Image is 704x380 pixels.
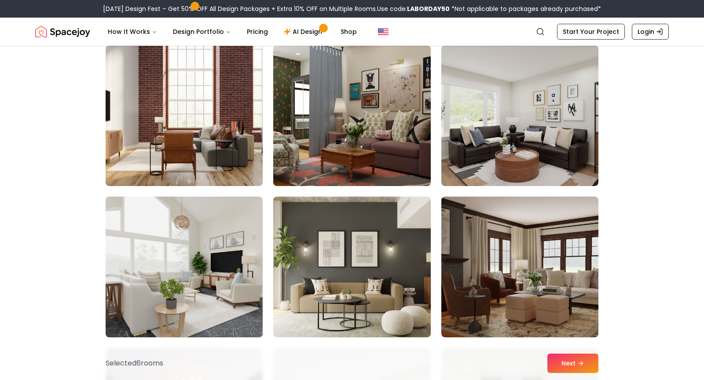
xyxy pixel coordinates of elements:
a: AI Design [277,23,332,40]
img: United States [378,26,389,37]
a: Shop [334,23,364,40]
img: Room room-66 [441,45,598,186]
a: Login [632,24,669,40]
img: Room room-67 [102,193,267,341]
a: Spacejoy [35,23,90,40]
button: Design Portfolio [166,23,238,40]
b: LABORDAY50 [407,4,450,13]
button: How It Works [101,23,164,40]
p: Selected 6 room s [106,358,163,369]
span: *Not applicable to packages already purchased* [450,4,601,13]
nav: Global [35,18,669,46]
a: Start Your Project [557,24,625,40]
img: Room room-68 [273,197,430,337]
a: Pricing [240,23,275,40]
nav: Main [101,23,364,40]
img: Room room-69 [441,197,598,337]
button: Next [547,354,598,373]
img: Spacejoy Logo [35,23,90,40]
img: Room room-64 [106,45,263,186]
img: Room room-65 [273,45,430,186]
div: [DATE] Design Fest – Get 50% OFF All Design Packages + Extra 10% OFF on Multiple Rooms. [103,4,601,13]
span: Use code: [377,4,450,13]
